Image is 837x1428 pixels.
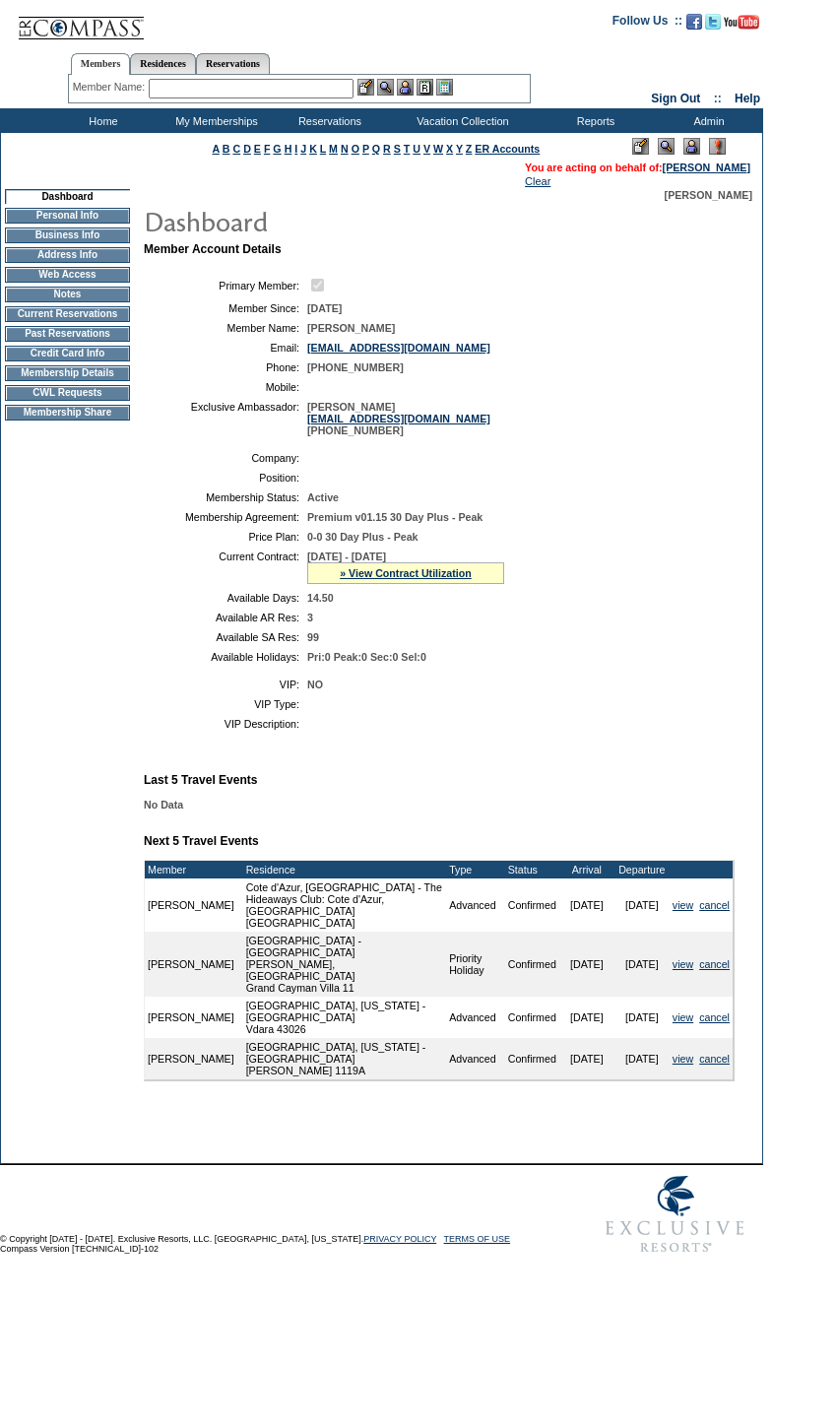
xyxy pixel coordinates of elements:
a: V [423,143,430,155]
a: » View Contract Utilization [340,567,472,579]
a: J [300,143,306,155]
td: Position: [152,472,299,484]
img: Follow us on Twitter [705,14,721,30]
a: A [213,143,220,155]
td: Exclusive Ambassador: [152,401,299,436]
a: S [394,143,401,155]
span: [PERSON_NAME] [307,322,395,334]
td: Current Reservations [5,306,130,322]
img: Impersonate [397,79,414,96]
img: pgTtlDashboard.gif [143,201,537,240]
td: Advanced [446,997,505,1038]
td: Confirmed [505,932,559,997]
b: Member Account Details [144,242,282,256]
a: P [362,143,369,155]
a: C [232,143,240,155]
td: Confirmed [505,878,559,932]
a: B [223,143,230,155]
td: VIP Description: [152,718,299,730]
span: :: [714,92,722,105]
td: Cote d'Azur, [GEOGRAPHIC_DATA] - The Hideaways Club: Cote d'Azur, [GEOGRAPHIC_DATA] [GEOGRAPHIC_D... [243,878,447,932]
td: My Memberships [158,108,271,133]
span: [DATE] [307,302,342,314]
a: Reservations [196,53,270,74]
a: view [673,1053,693,1065]
a: Z [466,143,473,155]
img: View [377,79,394,96]
td: Confirmed [505,1038,559,1079]
td: Residence [243,861,447,878]
td: Member [145,861,237,878]
td: [GEOGRAPHIC_DATA] - [GEOGRAPHIC_DATA][PERSON_NAME], [GEOGRAPHIC_DATA] Grand Cayman Villa 11 [243,932,447,997]
td: Price Plan: [152,531,299,543]
td: Phone: [152,361,299,373]
a: cancel [699,958,730,970]
td: [GEOGRAPHIC_DATA], [US_STATE] - [GEOGRAPHIC_DATA] [PERSON_NAME] 1119A [243,1038,447,1079]
td: Business Info [5,227,130,243]
a: Clear [525,175,550,187]
a: W [433,143,443,155]
img: b_edit.gif [357,79,374,96]
a: D [243,143,251,155]
a: Become our fan on Facebook [686,20,702,32]
td: Email: [152,342,299,354]
a: M [329,143,338,155]
td: Available AR Res: [152,612,299,623]
img: View Mode [658,138,675,155]
td: [DATE] [559,932,614,997]
td: [PERSON_NAME] [145,997,237,1038]
a: G [273,143,281,155]
div: Member Name: [73,79,149,96]
td: Advanced [446,878,505,932]
td: Arrival [559,861,614,878]
a: L [320,143,326,155]
td: Company: [152,452,299,464]
td: Follow Us :: [612,12,682,35]
b: Next 5 Travel Events [144,834,259,848]
td: Personal Info [5,208,130,224]
td: Address Info [5,247,130,263]
a: [PERSON_NAME] [663,162,750,173]
td: Admin [650,108,763,133]
img: Subscribe to our YouTube Channel [724,15,759,30]
a: Y [456,143,463,155]
a: TERMS OF USE [444,1234,511,1244]
a: Residences [130,53,196,74]
a: cancel [699,1053,730,1065]
span: Premium v01.15 30 Day Plus - Peak [307,511,483,523]
td: Available SA Res: [152,631,299,643]
td: [PERSON_NAME] [145,1038,237,1079]
td: VIP Type: [152,698,299,710]
td: VIP: [152,679,299,690]
span: You are acting on behalf of: [525,162,750,173]
td: Priority Holiday [446,932,505,997]
span: [PERSON_NAME] [665,189,752,201]
a: T [404,143,411,155]
a: [EMAIL_ADDRESS][DOMAIN_NAME] [307,342,490,354]
a: I [294,143,297,155]
a: Q [372,143,380,155]
td: [DATE] [559,997,614,1038]
a: ER Accounts [475,143,540,155]
img: Reservations [417,79,433,96]
b: Last 5 Travel Events [144,773,257,787]
td: [DATE] [614,878,670,932]
td: [PERSON_NAME] [145,878,237,932]
img: Impersonate [683,138,700,155]
td: [PERSON_NAME] [145,932,237,997]
span: [PERSON_NAME] [PHONE_NUMBER] [307,401,490,436]
span: NO [307,679,323,690]
img: Become our fan on Facebook [686,14,702,30]
a: Members [71,53,131,75]
span: [PHONE_NUMBER] [307,361,404,373]
td: Vacation Collection [384,108,537,133]
span: 3 [307,612,313,623]
td: Membership Share [5,405,130,421]
a: Follow us on Twitter [705,20,721,32]
img: b_calculator.gif [436,79,453,96]
a: cancel [699,1011,730,1023]
td: Confirmed [505,997,559,1038]
a: [EMAIL_ADDRESS][DOMAIN_NAME] [307,413,490,424]
td: Current Contract: [152,551,299,584]
td: Primary Member: [152,276,299,294]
